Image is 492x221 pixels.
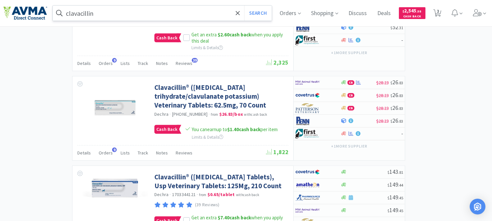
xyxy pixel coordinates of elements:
strong: cash back [227,126,261,132]
span: $1.40 [227,126,239,132]
span: from [211,112,218,117]
span: Details [77,150,91,156]
a: Deals [375,10,394,16]
span: 149 [387,181,403,188]
span: $28.23 [376,80,389,86]
span: Lists [121,150,130,156]
img: f6b2451649754179b5b4e0c70c3f7cb0_2.png [295,206,320,215]
img: 7915dbd3f8974342a4dc3feb8efc1740_58.png [295,193,320,203]
span: 39 [192,58,198,63]
img: 77fca1acd8b6420a9015268ca798ef17_1.png [295,167,320,177]
img: 8b872a6b3e8a4fdc92f643498631cf0a_398813.jpg [82,172,148,205]
a: Clavacillin® ([MEDICAL_DATA] trihydrate/clavulanate potassium) Veterinary Tablets: 62.5mg, 70 Count [154,83,287,110]
img: 77fca1acd8b6420a9015268ca798ef17_1.png [295,90,320,100]
span: Track [138,150,148,156]
span: Get an extra when you apply this deal [191,31,283,44]
span: Cash Back [155,125,179,133]
a: Clavacillin® ([MEDICAL_DATA] Tablets), Usp Veterinary Tablets: 125Mg, 210 Count [154,172,287,191]
a: Dechra [154,191,169,197]
span: . 45 [398,195,403,200]
span: $2.60 [218,31,229,38]
a: $2,545.58Cash Back [399,4,425,22]
span: . 83 [398,106,403,111]
span: 9 [112,58,117,63]
span: Reviews [176,60,192,66]
span: Orders [99,60,113,66]
span: $ [387,208,389,213]
div: Open Intercom Messenger [470,199,485,214]
span: 149 [387,206,403,214]
span: 26 [390,117,403,124]
span: $ [387,195,389,200]
span: . 83 [398,80,403,85]
img: f5e969b455434c6296c6d81ef179fa71_3.png [295,103,320,113]
span: Reviews [176,150,192,156]
span: . 31 [398,25,403,30]
span: . 45 [398,208,403,213]
a: Discuss [346,10,370,16]
span: . 44 [398,183,403,188]
span: Orders [99,150,113,156]
span: · [170,191,171,197]
span: 143 [387,168,403,175]
span: Lists [121,60,130,66]
span: CB [348,93,354,97]
span: . 83 [398,119,403,124]
span: $ [390,119,392,124]
span: 1703344121 [172,191,196,197]
span: [PHONE_NUMBER] [172,111,208,117]
span: $ [387,183,389,188]
span: · [170,111,171,117]
span: Details [77,60,91,66]
span: 1,822 [266,148,288,156]
span: with cash back [236,192,259,197]
span: 52 [390,23,403,31]
p: (39 Reviews) [195,202,220,209]
span: $ [390,106,392,111]
strong: $26.83 / box [219,111,243,117]
span: $28.23 [376,105,389,111]
span: from [199,192,207,197]
span: $ [403,9,404,13]
strong: cash back [218,214,251,221]
span: 2,545 [403,8,422,14]
span: $ [390,25,392,30]
img: 67d67680309e4a0bb49a5ff0391dcc42_6.png [295,129,320,139]
span: 26 [390,104,403,111]
span: $7.40 [218,214,229,221]
span: Cash Back [155,34,179,42]
span: . 83 [398,93,403,98]
a: 3 [431,11,444,17]
span: Limits & Details [192,134,223,140]
span: $ [390,80,392,85]
span: $ [390,93,392,98]
img: f6b2451649754179b5b4e0c70c3f7cb0_2.png [295,78,320,88]
span: Notes [156,60,168,66]
span: Limits & Details [191,45,223,50]
span: · [208,111,210,117]
span: $28.23 [376,118,389,124]
button: Search [244,6,271,21]
span: with cash back [244,112,267,117]
img: e1133ece90fa4a959c5ae41b0808c578_9.png [295,23,320,32]
img: e4e33dab9f054f5782a47901c742baa9_102.png [3,6,47,20]
a: Dechra [154,111,169,117]
span: 26 [390,91,403,99]
span: CB [348,81,354,85]
span: 149 [387,193,403,201]
button: +1more supplier [328,48,371,57]
span: . 58 [417,9,422,13]
span: $28.23 [376,92,389,98]
span: Track [138,60,148,66]
span: $ [387,170,389,175]
span: - [401,36,403,44]
img: e1133ece90fa4a959c5ae41b0808c578_9.png [295,116,320,126]
span: - [401,130,403,137]
span: 9 [112,148,117,152]
span: · [197,191,198,197]
img: 67d67680309e4a0bb49a5ff0391dcc42_6.png [295,35,320,45]
span: 2,325 [266,59,288,66]
span: 26 [390,78,403,86]
input: Search by item, sku, manufacturer, ingredient, size... [53,6,272,21]
span: . 81 [398,170,403,175]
